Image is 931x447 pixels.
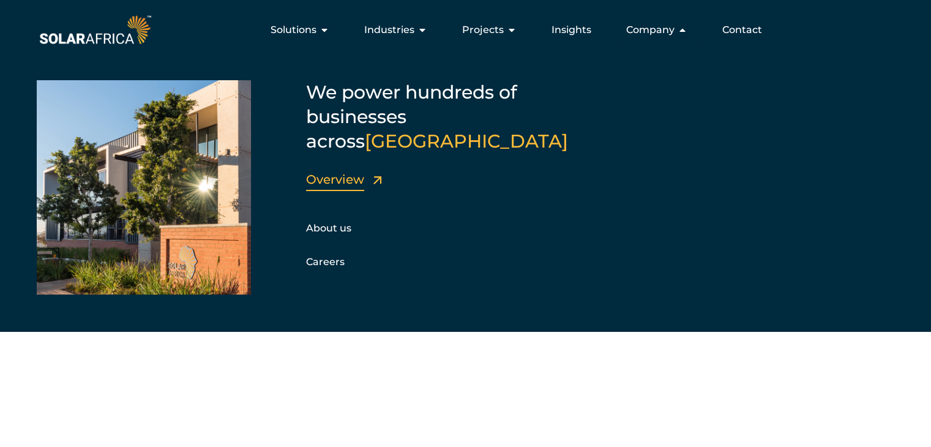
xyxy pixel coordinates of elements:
[306,80,612,154] h5: We power hundreds of businesses across
[626,23,675,37] span: Company
[306,256,345,268] a: Careers
[462,23,504,37] span: Projects
[306,222,351,234] a: About us
[36,372,930,380] h5: SolarAfrica is proudly affiliated with
[365,130,568,152] span: [GEOGRAPHIC_DATA]
[722,23,762,37] a: Contact
[154,18,772,42] nav: Menu
[154,18,772,42] div: Menu Toggle
[306,172,364,187] a: Overview
[551,23,591,37] a: Insights
[271,23,316,37] span: Solutions
[373,176,382,185] a: Overview
[364,23,414,37] span: Industries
